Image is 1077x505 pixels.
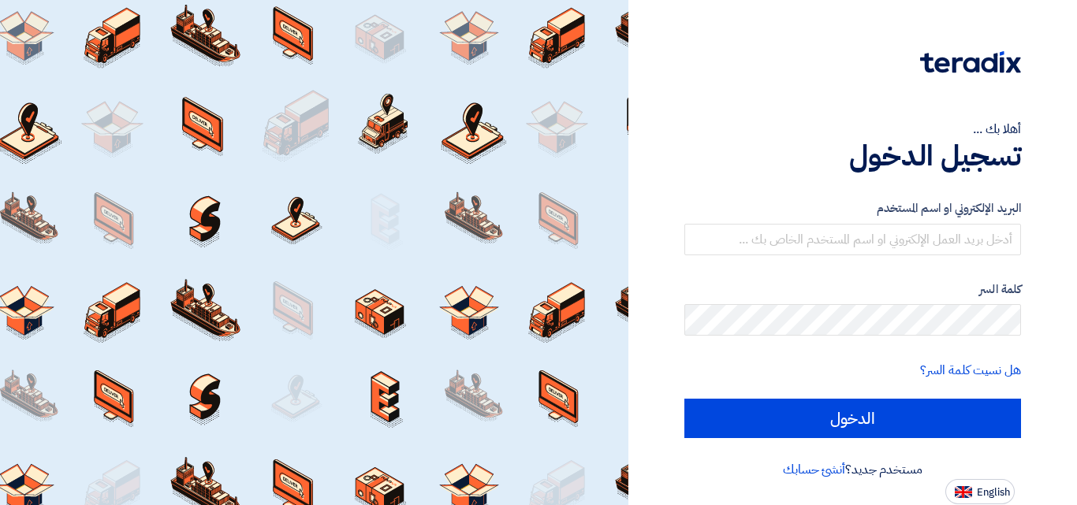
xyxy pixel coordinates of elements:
img: Teradix logo [920,51,1021,73]
a: أنشئ حسابك [783,460,845,479]
img: en-US.png [955,486,972,498]
label: البريد الإلكتروني او اسم المستخدم [684,199,1021,217]
input: الدخول [684,399,1021,438]
div: مستخدم جديد؟ [684,460,1021,479]
a: هل نسيت كلمة السر؟ [920,361,1021,380]
h1: تسجيل الدخول [684,139,1021,173]
button: English [945,479,1015,504]
label: كلمة السر [684,280,1021,299]
div: أهلا بك ... [684,120,1021,139]
input: أدخل بريد العمل الإلكتروني او اسم المستخدم الخاص بك ... [684,224,1021,255]
span: English [977,487,1010,498]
